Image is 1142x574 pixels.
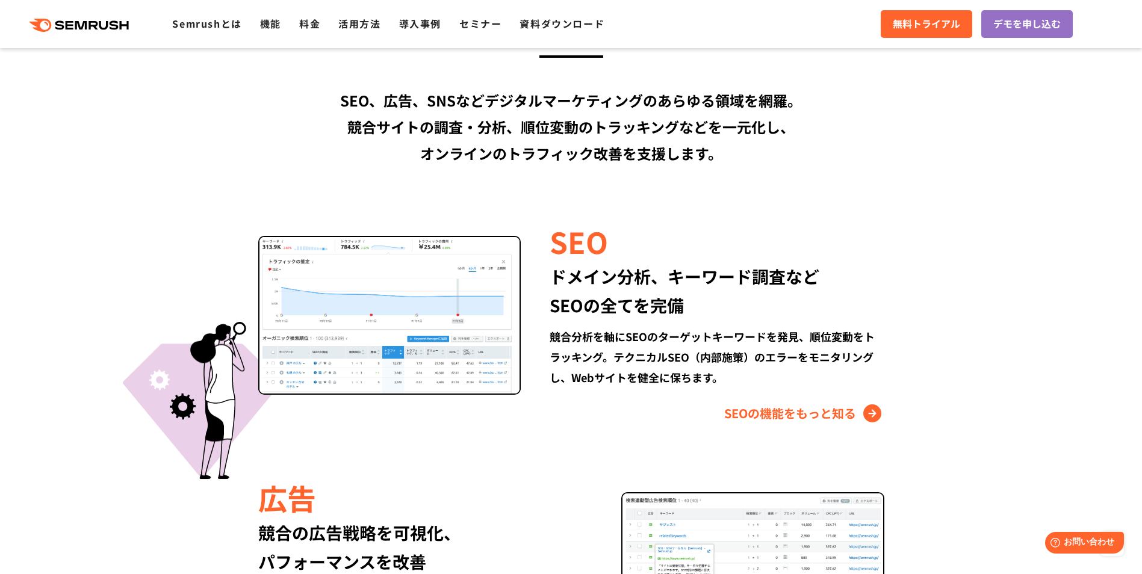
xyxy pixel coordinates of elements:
[172,16,241,31] a: Semrushとは
[893,16,960,32] span: 無料トライアル
[724,404,884,423] a: SEOの機能をもっと知る
[1035,527,1129,561] iframe: Help widget launcher
[225,87,917,167] div: SEO、広告、SNSなどデジタルマーケティングのあらゆる領域を網羅。 競合サイトの調査・分析、順位変動のトラッキングなどを一元化し、 オンラインのトラフィック改善を支援します。
[981,10,1073,38] a: デモを申し込む
[550,262,884,319] div: ドメイン分析、キーワード調査など SEOの全てを完備
[550,326,884,387] div: 競合分析を軸にSEOのターゲットキーワードを発見、順位変動をトラッキング。テクニカルSEO（内部施策）のエラーをモニタリングし、Webサイトを健全に保ちます。
[399,16,441,31] a: 導入事例
[520,16,604,31] a: 資料ダウンロード
[459,16,501,31] a: セミナー
[881,10,972,38] a: 無料トライアル
[338,16,380,31] a: 活用方法
[299,16,320,31] a: 料金
[258,477,592,518] div: 広告
[993,16,1061,32] span: デモを申し込む
[260,16,281,31] a: 機能
[550,221,884,262] div: SEO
